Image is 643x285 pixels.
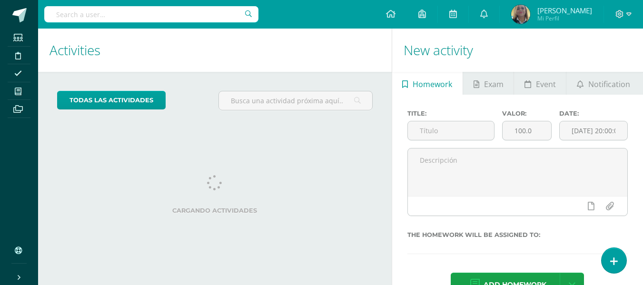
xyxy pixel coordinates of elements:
[484,73,504,96] span: Exam
[407,231,628,238] label: The homework will be assigned to:
[566,72,640,95] a: Notification
[463,72,514,95] a: Exam
[511,5,530,24] img: bb58b39fa3ce1079862022ea5337af90.png
[559,110,628,117] label: Date:
[502,110,552,117] label: Valor:
[49,29,380,72] h1: Activities
[392,72,463,95] a: Homework
[537,14,592,22] span: Mi Perfil
[219,91,372,110] input: Busca una actividad próxima aquí...
[57,91,166,109] a: todas las Actividades
[536,73,556,96] span: Event
[560,121,627,140] input: Fecha de entrega
[407,110,495,117] label: Title:
[44,6,258,22] input: Search a user…
[503,121,551,140] input: Puntos máximos
[404,29,632,72] h1: New activity
[413,73,452,96] span: Homework
[537,6,592,15] span: [PERSON_NAME]
[514,72,566,95] a: Event
[57,207,373,214] label: Cargando actividades
[588,73,630,96] span: Notification
[408,121,495,140] input: Título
